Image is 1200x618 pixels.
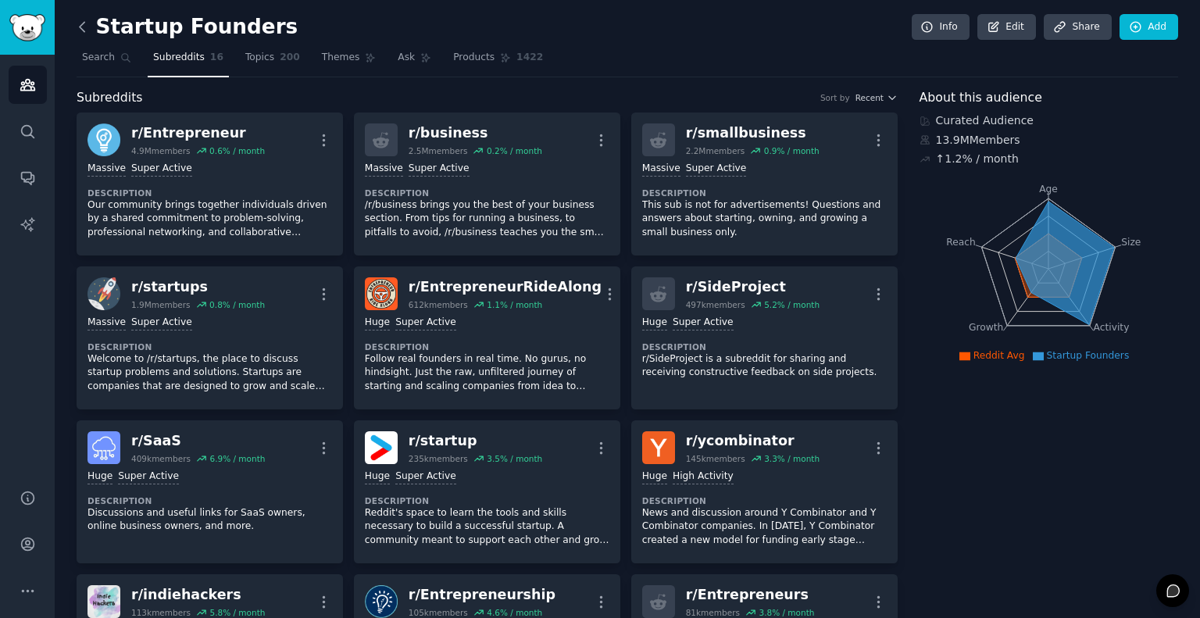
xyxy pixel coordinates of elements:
[153,51,205,65] span: Subreddits
[87,277,120,310] img: startups
[409,123,542,143] div: r/ business
[764,453,820,464] div: 3.3 % / month
[946,236,976,247] tspan: Reach
[1039,184,1058,195] tspan: Age
[855,92,898,103] button: Recent
[87,352,332,394] p: Welcome to /r/startups, the place to discuss startup problems and solutions. Startups are compani...
[87,198,332,240] p: Our community brings together individuals driven by a shared commitment to problem-solving, profe...
[354,420,620,563] a: startupr/startup235kmembers3.5% / monthHugeSuper ActiveDescriptionReddit's space to learn the too...
[642,470,667,484] div: Huge
[87,506,332,534] p: Discussions and useful links for SaaS owners, online business owners, and more.
[642,431,675,464] img: ycombinator
[686,607,740,618] div: 81k members
[409,431,542,451] div: r/ startup
[686,162,747,177] div: Super Active
[365,585,398,618] img: Entrepreneurship
[209,607,265,618] div: 5.8 % / month
[87,123,120,156] img: Entrepreneur
[855,92,884,103] span: Recent
[764,299,820,310] div: 5.2 % / month
[642,162,680,177] div: Massive
[973,350,1025,361] span: Reddit Avg
[759,607,814,618] div: 3.8 % / month
[673,316,734,330] div: Super Active
[322,51,360,65] span: Themes
[77,88,143,108] span: Subreddits
[209,453,265,464] div: 6.9 % / month
[245,51,274,65] span: Topics
[131,299,191,310] div: 1.9M members
[131,123,265,143] div: r/ Entrepreneur
[87,162,126,177] div: Massive
[87,585,120,618] img: indiehackers
[409,145,468,156] div: 2.5M members
[1093,322,1129,333] tspan: Activity
[1120,14,1178,41] a: Add
[487,299,542,310] div: 1.1 % / month
[365,506,609,548] p: Reddit's space to learn the tools and skills necessary to build a successful startup. A community...
[131,277,265,297] div: r/ startups
[77,266,343,409] a: startupsr/startups1.9Mmembers0.8% / monthMassiveSuper ActiveDescriptionWelcome to /r/startups, th...
[77,420,343,563] a: SaaSr/SaaS409kmembers6.9% / monthHugeSuper ActiveDescriptionDiscussions and useful links for SaaS...
[820,92,850,103] div: Sort by
[686,299,745,310] div: 497k members
[1047,350,1130,361] span: Startup Founders
[365,162,403,177] div: Massive
[354,113,620,255] a: r/business2.5Mmembers0.2% / monthMassiveSuper ActiveDescription/r/business brings you the best of...
[409,607,468,618] div: 105k members
[642,198,887,240] p: This sub is not for advertisements! Questions and answers about starting, owning, and growing a s...
[1044,14,1111,41] a: Share
[87,495,332,506] dt: Description
[77,45,137,77] a: Search
[398,51,415,65] span: Ask
[131,607,191,618] div: 113k members
[131,453,191,464] div: 409k members
[409,453,468,464] div: 235k members
[673,470,734,484] div: High Activity
[631,266,898,409] a: r/SideProject497kmembers5.2% / monthHugeSuper ActiveDescriptionr/SideProject is a subreddit for s...
[365,277,398,310] img: EntrepreneurRideAlong
[77,15,298,40] h2: Startup Founders
[487,145,542,156] div: 0.2 % / month
[354,266,620,409] a: EntrepreneurRideAlongr/EntrepreneurRideAlong612kmembers1.1% / monthHugeSuper ActiveDescriptionFol...
[487,607,542,618] div: 4.6 % / month
[87,188,332,198] dt: Description
[516,51,543,65] span: 1422
[365,470,390,484] div: Huge
[395,470,456,484] div: Super Active
[9,14,45,41] img: GummySearch logo
[764,145,820,156] div: 0.9 % / month
[642,188,887,198] dt: Description
[936,151,1019,167] div: ↑ 1.2 % / month
[686,145,745,156] div: 2.2M members
[280,51,300,65] span: 200
[131,585,265,605] div: r/ indiehackers
[365,198,609,240] p: /r/business brings you the best of your business section. From tips for running a business, to pi...
[642,352,887,380] p: r/SideProject is a subreddit for sharing and receiving constructive feedback on side projects.
[409,585,555,605] div: r/ Entrepreneurship
[409,162,470,177] div: Super Active
[686,585,815,605] div: r/ Entrepreneurs
[969,322,1003,333] tspan: Growth
[453,51,495,65] span: Products
[148,45,229,77] a: Subreddits16
[642,316,667,330] div: Huge
[87,431,120,464] img: SaaS
[487,453,542,464] div: 3.5 % / month
[87,341,332,352] dt: Description
[920,88,1042,108] span: About this audience
[118,470,179,484] div: Super Active
[131,162,192,177] div: Super Active
[82,51,115,65] span: Search
[920,113,1179,129] div: Curated Audience
[365,431,398,464] img: startup
[316,45,382,77] a: Themes
[409,299,468,310] div: 612k members
[686,277,820,297] div: r/ SideProject
[686,453,745,464] div: 145k members
[131,145,191,156] div: 4.9M members
[686,123,820,143] div: r/ smallbusiness
[392,45,437,77] a: Ask
[448,45,548,77] a: Products1422
[920,132,1179,148] div: 13.9M Members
